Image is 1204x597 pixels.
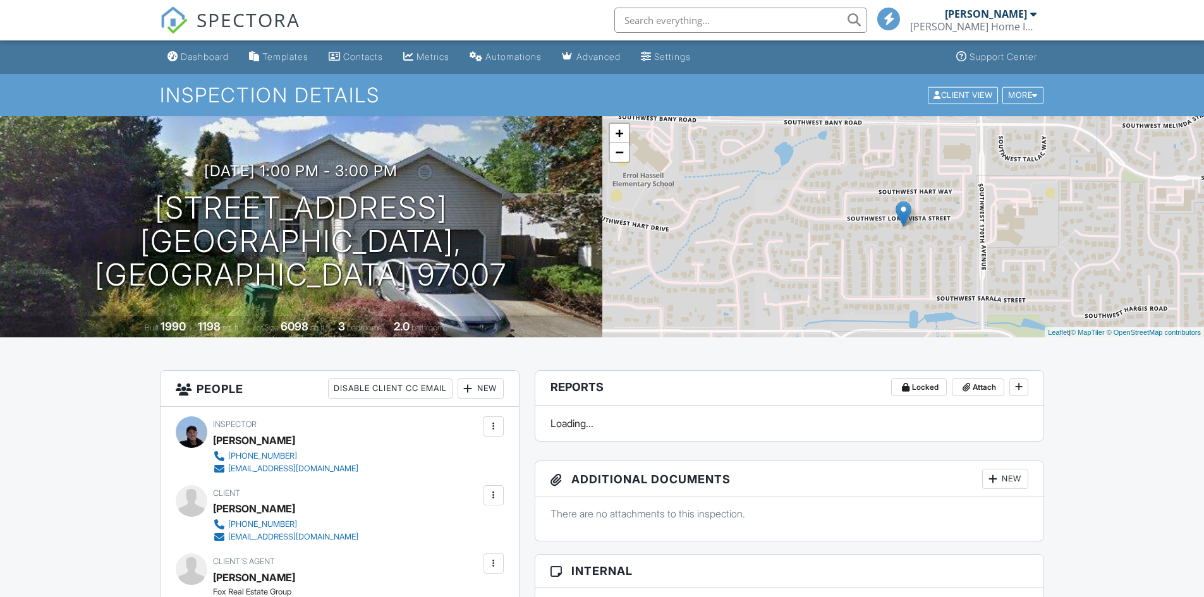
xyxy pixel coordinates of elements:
[557,45,626,69] a: Advanced
[20,191,582,291] h1: [STREET_ADDRESS] [GEOGRAPHIC_DATA], [GEOGRAPHIC_DATA] 97007
[213,518,358,531] a: [PHONE_NUMBER]
[636,45,696,69] a: Settings
[162,45,234,69] a: Dashboard
[228,532,358,542] div: [EMAIL_ADDRESS][DOMAIN_NAME]
[145,323,159,332] span: Built
[213,431,295,450] div: [PERSON_NAME]
[281,320,308,333] div: 6098
[654,51,691,62] div: Settings
[417,51,449,62] div: Metrics
[160,17,300,44] a: SPECTORA
[394,320,410,333] div: 2.0
[945,8,1027,20] div: [PERSON_NAME]
[465,45,547,69] a: Automations (Basic)
[928,87,998,104] div: Client View
[197,6,300,33] span: SPECTORA
[458,378,504,399] div: New
[213,462,358,475] a: [EMAIL_ADDRESS][DOMAIN_NAME]
[161,320,186,333] div: 1990
[1107,329,1201,336] a: © OpenStreetMap contributors
[347,323,382,332] span: bedrooms
[213,450,358,462] a: [PHONE_NUMBER]
[310,323,326,332] span: sq.ft.
[161,371,519,407] h3: People
[213,419,257,429] span: Inspector
[198,320,221,333] div: 1198
[213,531,358,543] a: [EMAIL_ADDRESS][DOMAIN_NAME]
[328,378,453,399] div: Disable Client CC Email
[535,555,1044,588] h3: Internal
[1048,329,1069,336] a: Leaflet
[411,323,447,332] span: bathrooms
[213,499,295,518] div: [PERSON_NAME]
[324,45,388,69] a: Contacts
[576,51,621,62] div: Advanced
[252,323,279,332] span: Lot Size
[485,51,542,62] div: Automations
[213,587,431,597] div: Fox Real Estate Group
[204,162,398,179] h3: [DATE] 1:00 pm - 3:00 pm
[982,469,1028,489] div: New
[338,320,345,333] div: 3
[160,6,188,34] img: The Best Home Inspection Software - Spectora
[181,51,229,62] div: Dashboard
[927,90,1001,99] a: Client View
[213,568,295,587] a: [PERSON_NAME]
[910,20,1037,33] div: Frisbie Home Inspection
[213,557,275,566] span: Client's Agent
[970,51,1037,62] div: Support Center
[550,507,1029,521] p: There are no attachments to this inspection.
[343,51,383,62] div: Contacts
[262,51,308,62] div: Templates
[228,519,297,529] div: [PHONE_NUMBER]
[610,124,629,143] a: Zoom in
[244,45,313,69] a: Templates
[228,451,297,461] div: [PHONE_NUMBER]
[614,8,867,33] input: Search everything...
[535,461,1044,497] h3: Additional Documents
[951,45,1042,69] a: Support Center
[1045,327,1204,338] div: |
[222,323,240,332] span: sq. ft.
[213,488,240,498] span: Client
[1002,87,1043,104] div: More
[228,464,358,474] div: [EMAIL_ADDRESS][DOMAIN_NAME]
[1071,329,1105,336] a: © MapTiler
[398,45,454,69] a: Metrics
[610,143,629,162] a: Zoom out
[160,84,1045,106] h1: Inspection Details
